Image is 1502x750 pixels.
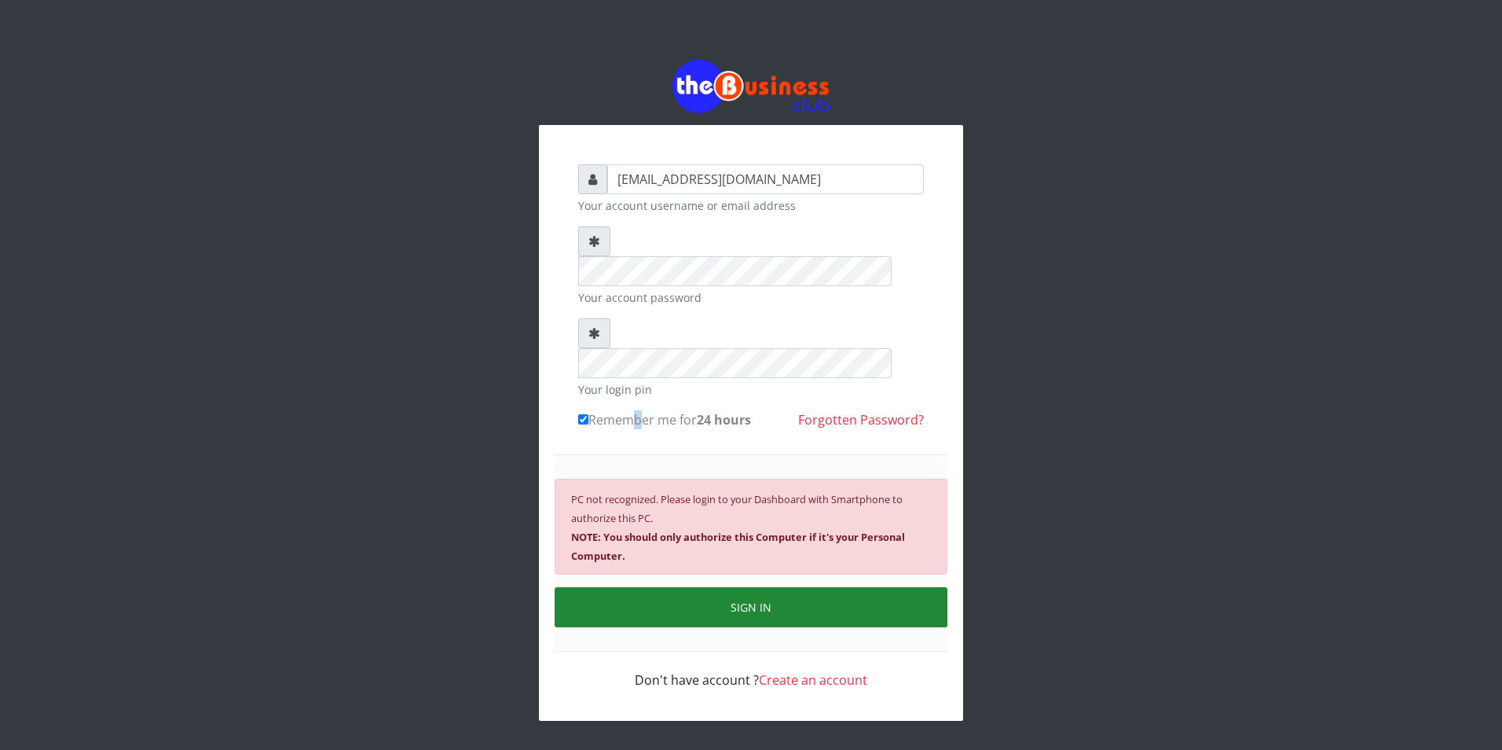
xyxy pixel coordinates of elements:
input: Username or email address [607,164,924,194]
div: Don't have account ? [578,652,924,689]
label: Remember me for [578,410,751,429]
b: 24 hours [697,411,751,428]
small: Your account password [578,289,924,306]
b: NOTE: You should only authorize this Computer if it's your Personal Computer. [571,530,905,563]
button: SIGN IN [555,587,947,627]
small: Your login pin [578,381,924,398]
small: Your account username or email address [578,197,924,214]
a: Create an account [759,671,867,689]
input: Remember me for24 hours [578,414,588,425]
a: Forgotten Password? [798,411,924,428]
small: PC not recognized. Please login to your Dashboard with Smartphone to authorize this PC. [571,492,905,563]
